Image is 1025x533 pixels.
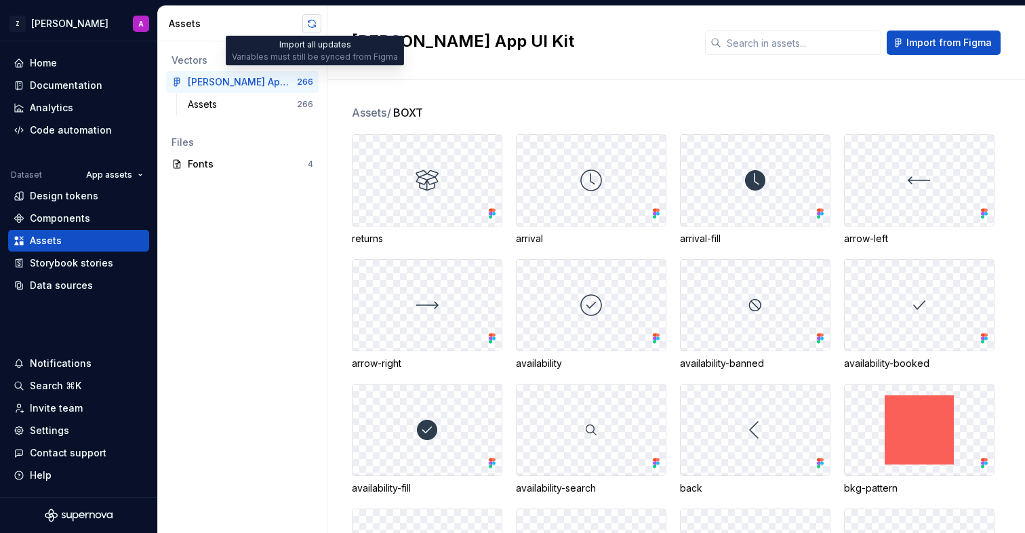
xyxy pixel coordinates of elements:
span: / [387,106,391,119]
div: 266 [297,99,313,110]
div: Help [30,469,52,482]
span: Import from Figma [906,36,992,50]
div: Storybook stories [30,256,113,270]
div: arrow-left [844,232,994,245]
button: App assets [80,165,149,184]
div: 4 [308,159,313,170]
a: Documentation [8,75,149,96]
div: availability [516,357,666,370]
div: Import all updates [226,36,404,66]
div: Assets [188,98,222,111]
div: [PERSON_NAME] App UI Kit [188,75,289,89]
div: Documentation [30,79,102,92]
div: Components [30,212,90,225]
div: Vectors [172,54,313,67]
button: Help [8,465,149,486]
span: Assets [352,104,392,121]
span: App assets [86,170,132,180]
a: Settings [8,420,149,441]
div: Home [30,56,57,70]
div: Design tokens [30,189,98,203]
div: bkg-pattern [844,481,994,495]
a: Home [8,52,149,74]
div: Notifications [30,357,92,370]
a: Data sources [8,275,149,296]
div: availability-fill [352,481,502,495]
div: Fonts [188,157,308,171]
a: Assets266 [182,94,319,115]
button: Z[PERSON_NAME]A [3,9,155,38]
button: Contact support [8,442,149,464]
button: Import from Figma [887,31,1001,55]
div: Settings [30,424,69,437]
div: arrival-fill [680,232,830,245]
a: Fonts4 [166,153,319,175]
div: [PERSON_NAME] [31,17,108,31]
div: Z [9,16,26,32]
div: arrow-right [352,357,502,370]
div: Analytics [30,101,73,115]
div: 266 [297,77,313,87]
a: [PERSON_NAME] App UI Kit266 [166,71,319,93]
svg: Supernova Logo [45,509,113,522]
a: Invite team [8,397,149,419]
div: Code automation [30,123,112,137]
div: Invite team [30,401,83,415]
div: availability-booked [844,357,994,370]
a: Design tokens [8,185,149,207]
a: Analytics [8,97,149,119]
a: Components [8,208,149,229]
div: availability-search [516,481,666,495]
div: Contact support [30,446,106,460]
div: Assets [30,234,62,248]
div: Data sources [30,279,93,292]
span: BOXT [393,104,423,121]
a: Storybook stories [8,252,149,274]
button: Search ⌘K [8,375,149,397]
div: arrival [516,232,666,245]
a: Assets [8,230,149,252]
h2: [PERSON_NAME] App UI Kit [352,31,689,52]
div: Dataset [11,170,42,180]
a: Code automation [8,119,149,141]
div: returns [352,232,502,245]
input: Search in assets... [721,31,881,55]
div: availability-banned [680,357,830,370]
div: back [680,481,830,495]
div: Variables must still be synced from Figma [232,52,398,62]
div: Search ⌘K [30,379,81,393]
div: Files [172,136,313,149]
button: Notifications [8,353,149,374]
div: A [138,18,144,29]
div: Assets [169,17,302,31]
